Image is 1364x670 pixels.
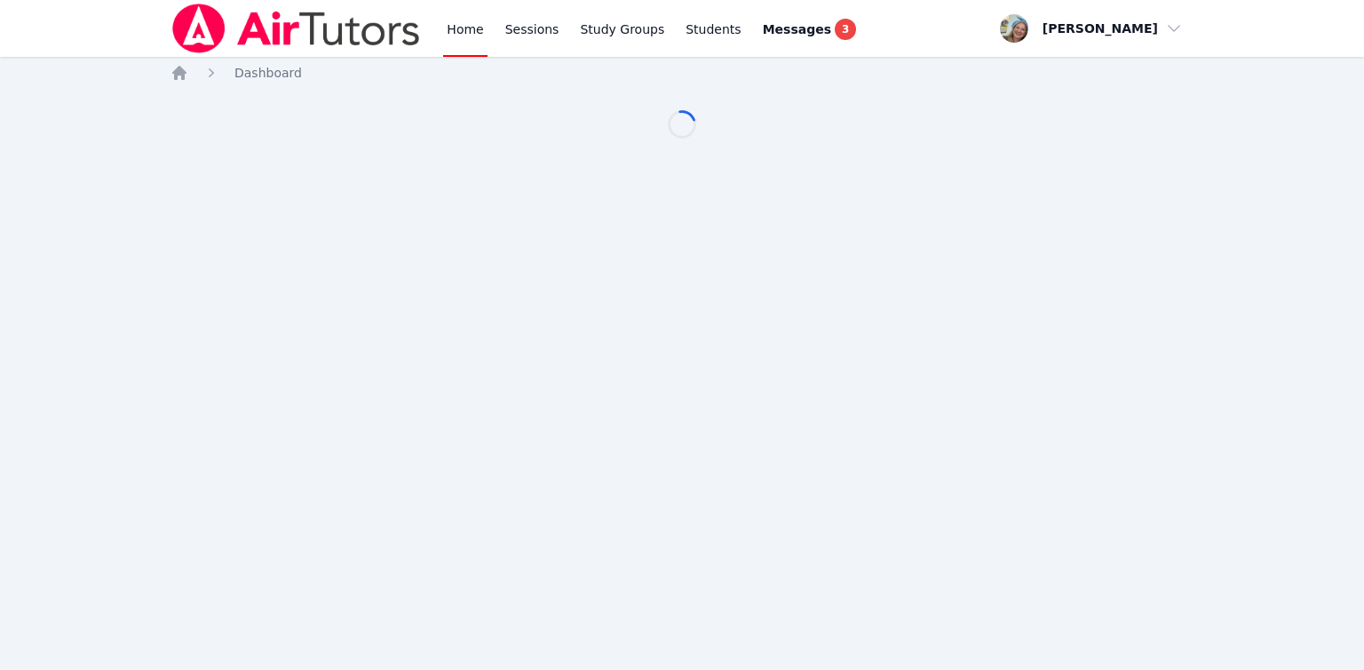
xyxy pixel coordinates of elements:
[835,19,856,40] span: 3
[234,64,302,82] a: Dashboard
[234,66,302,80] span: Dashboard
[170,64,1193,82] nav: Breadcrumb
[763,20,831,38] span: Messages
[170,4,422,53] img: Air Tutors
